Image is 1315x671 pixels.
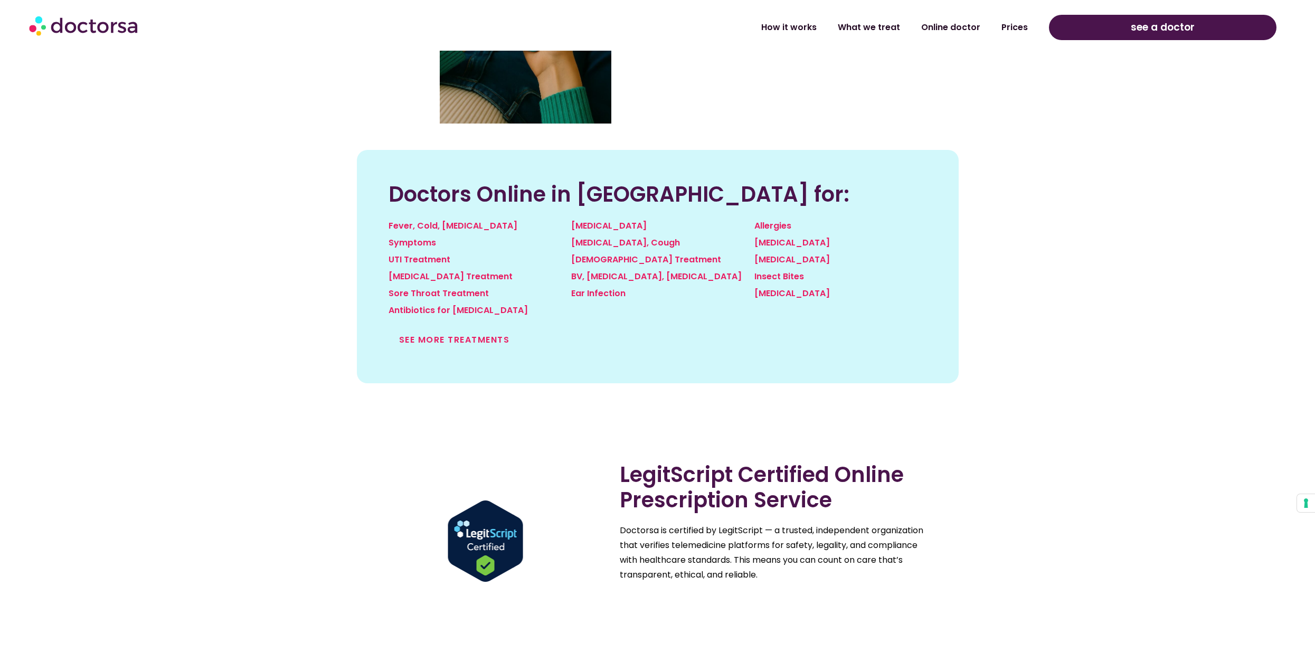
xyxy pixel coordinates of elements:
a: see a doctor [1049,15,1276,40]
a: UTI Treatment [389,253,450,266]
a: Fever, Cold, [MEDICAL_DATA] Symptoms [389,220,517,249]
a: What we treat [827,15,911,40]
a: BV [571,270,582,282]
a: Allergies [754,220,791,232]
a: [MEDICAL_DATA] [754,253,830,266]
a: How it works [751,15,827,40]
a: Insect Bites [754,270,804,282]
h2: LegitScript Certified Online Prescription Service [620,462,959,513]
a: [MEDICAL_DATA], Cough [571,237,680,249]
a: [MEDICAL_DATA] Treatment [389,270,513,282]
h2: Doctors Online in [GEOGRAPHIC_DATA] for: [389,182,927,207]
a: [MEDICAL_DATA] [754,287,830,299]
span: see a doctor [1131,19,1195,36]
a: Verify LegitScript Approval for www.doctorsa.com [447,499,695,583]
a: Online doctor [911,15,991,40]
a: [MEDICAL_DATA] [754,237,830,249]
img: Verify Approval for www.doctorsa.com [447,499,524,583]
a: , [MEDICAL_DATA] [582,270,662,282]
nav: Menu [334,15,1039,40]
a: , [MEDICAL_DATA] [662,270,742,282]
a: [MEDICAL_DATA] [571,220,647,232]
p: Doctorsa is certified by LegitScript — a trusted, independent organization that verifies telemedi... [620,523,933,582]
a: [DEMOGRAPHIC_DATA] Treatment [571,253,721,266]
button: Your consent preferences for tracking technologies [1297,494,1315,512]
a: Prices [991,15,1038,40]
a: Ear Infection [571,287,626,299]
a: Antibiotics for [MEDICAL_DATA] [389,304,528,316]
a: Sore Throat Treatment [389,287,489,299]
a: See more treatments [399,334,510,346]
